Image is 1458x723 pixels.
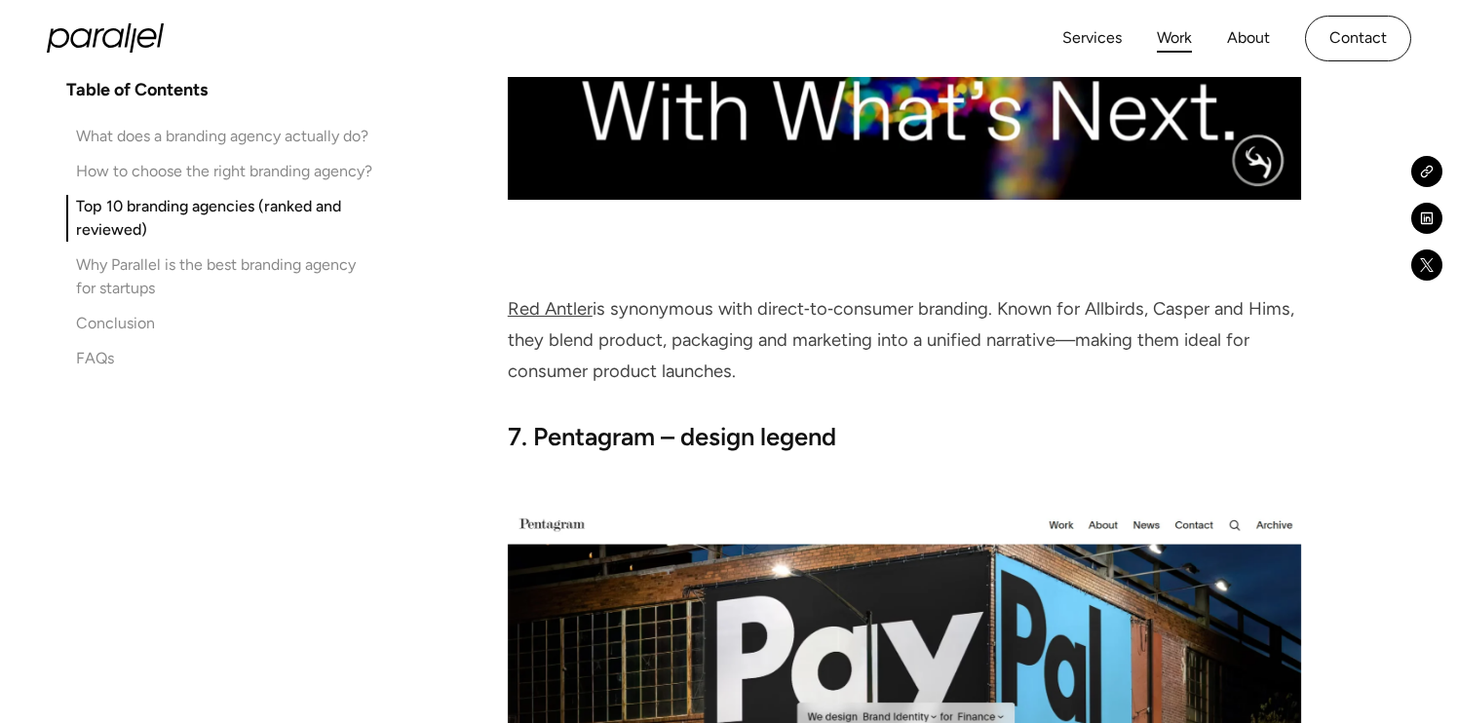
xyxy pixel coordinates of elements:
a: Work [1157,24,1192,53]
a: FAQs [66,347,374,370]
a: Why Parallel is the best branding agency for startups [66,253,374,300]
div: What does a branding agency actually do? [76,125,368,148]
a: Top 10 branding agencies (ranked and reviewed) [66,195,374,242]
a: About [1227,24,1270,53]
a: Services [1062,24,1122,53]
a: Red Antler [508,298,593,320]
p: is synonymous with direct‑to‑consumer branding. Known for Allbirds, Casper and Hims, they blend p... [508,293,1301,388]
div: Top 10 branding agencies (ranked and reviewed) [76,195,374,242]
a: How to choose the right branding agency? [66,160,374,183]
div: Why Parallel is the best branding agency for startups [76,253,374,300]
a: What does a branding agency actually do? [66,125,374,148]
a: Conclusion [66,312,374,335]
div: How to choose the right branding agency? [76,160,372,183]
a: home [47,23,164,53]
strong: 7. Pentagram – design legend [508,422,836,451]
a: Contact [1305,16,1411,61]
h4: Table of Contents [66,78,208,101]
div: Conclusion [76,312,155,335]
div: FAQs [76,347,114,370]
